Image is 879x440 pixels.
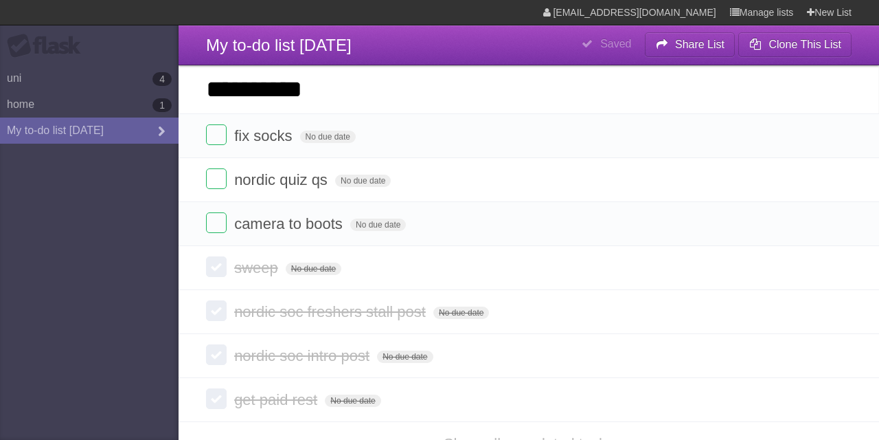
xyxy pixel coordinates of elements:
[738,32,852,57] button: Clone This List
[433,307,489,319] span: No due date
[152,98,172,112] b: 1
[675,38,724,50] b: Share List
[335,175,391,187] span: No due date
[206,212,227,233] label: Done
[152,72,172,86] b: 4
[286,263,341,275] span: No due date
[234,347,373,364] span: nordic soc intro post
[206,36,352,54] span: My to-do list [DATE]
[768,38,841,50] b: Clone This List
[645,32,735,57] button: Share List
[234,391,321,408] span: get paid rest
[600,38,631,49] b: Saved
[206,124,227,145] label: Done
[206,344,227,365] label: Done
[206,168,227,189] label: Done
[7,34,89,58] div: Flask
[300,131,356,143] span: No due date
[350,219,406,231] span: No due date
[377,351,433,363] span: No due date
[206,388,227,409] label: Done
[325,395,380,407] span: No due date
[234,303,429,320] span: nordic soc freshers stall post
[234,127,295,144] span: fix socks
[234,171,331,188] span: nordic quiz qs
[206,300,227,321] label: Done
[234,215,346,232] span: camera to boots
[234,259,282,276] span: sweep
[206,256,227,277] label: Done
